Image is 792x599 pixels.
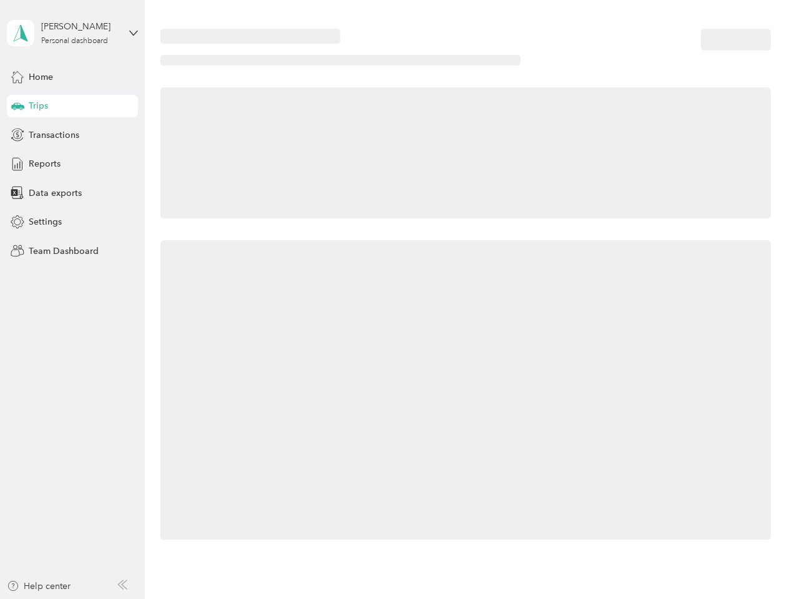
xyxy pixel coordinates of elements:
[7,580,71,593] button: Help center
[29,187,82,200] span: Data exports
[41,20,119,33] div: [PERSON_NAME]
[29,215,62,228] span: Settings
[29,157,61,170] span: Reports
[29,245,99,258] span: Team Dashboard
[41,37,108,45] div: Personal dashboard
[29,71,53,84] span: Home
[29,129,79,142] span: Transactions
[29,99,48,112] span: Trips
